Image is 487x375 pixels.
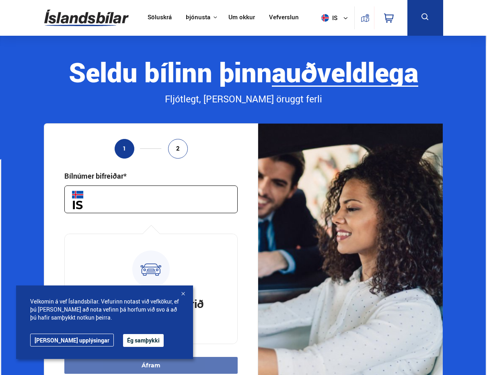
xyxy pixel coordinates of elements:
[30,298,179,322] span: Velkomin á vef Íslandsbílar. Vefurinn notast við vefkökur, ef þú [PERSON_NAME] að nota vefinn þá ...
[64,171,127,181] div: Bílnúmer bifreiðar*
[269,14,299,22] a: Vefverslun
[148,14,172,22] a: Söluskrá
[176,145,180,152] span: 2
[64,357,237,374] button: Áfram
[186,14,210,21] button: Þjónusta
[228,14,255,22] a: Um okkur
[44,57,443,87] div: Seldu bílinn þinn
[321,14,329,22] img: svg+xml;base64,PHN2ZyB4bWxucz0iaHR0cDovL3d3dy53My5vcmcvMjAwMC9zdmciIHdpZHRoPSI1MTIiIGhlaWdodD0iNT...
[44,92,443,106] div: Fljótlegt, [PERSON_NAME] öruggt ferli
[123,145,126,152] span: 1
[44,5,129,31] img: G0Ugv5HjCgRt.svg
[318,14,338,22] span: is
[30,334,114,346] a: [PERSON_NAME] upplýsingar
[318,6,354,30] button: is
[272,54,418,90] b: auðveldlega
[123,334,164,347] button: Ég samþykki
